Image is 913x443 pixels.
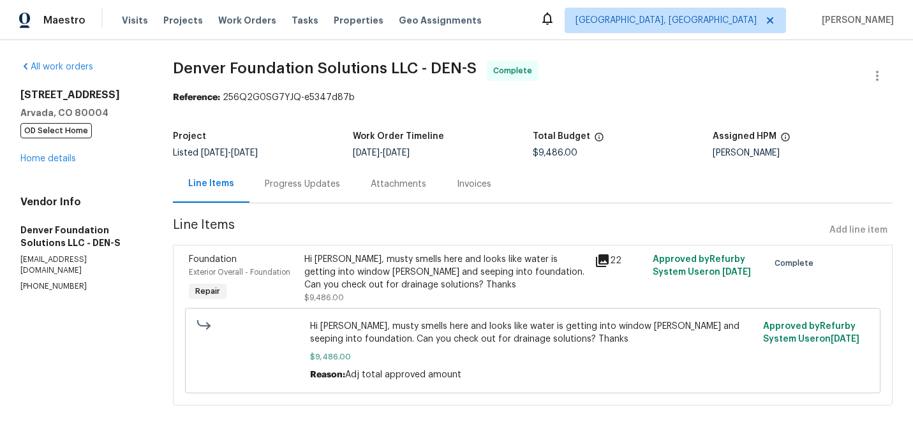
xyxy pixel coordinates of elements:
span: Approved by Refurby System User on [653,255,751,277]
span: Foundation [189,255,237,264]
span: [DATE] [722,268,751,277]
span: Exterior Overall - Foundation [189,268,290,276]
span: - [353,149,410,157]
span: $9,486.00 [310,351,755,363]
span: Maestro [43,14,85,27]
h5: Arvada, CO 80004 [20,106,142,119]
span: The hpm assigned to this work order. [780,132,791,149]
span: The total cost of line items that have been proposed by Opendoor. This sum includes line items th... [594,132,604,149]
div: Invoices [457,178,491,191]
span: [DATE] [353,149,380,157]
span: Approved by Refurby System User on [763,322,859,344]
span: Visits [122,14,148,27]
span: Line Items [173,219,824,242]
h5: Denver Foundation Solutions LLC - DEN-S [20,224,142,249]
a: All work orders [20,62,93,71]
span: - [201,149,258,157]
h2: [STREET_ADDRESS] [20,89,142,101]
p: [PHONE_NUMBER] [20,281,142,292]
div: [PERSON_NAME] [713,149,893,157]
p: [EMAIL_ADDRESS][DOMAIN_NAME] [20,254,142,276]
span: Complete [775,257,819,270]
span: [DATE] [231,149,258,157]
span: [DATE] [831,335,859,344]
h5: Project [173,132,206,141]
span: [PERSON_NAME] [817,14,894,27]
span: Listed [173,149,258,157]
b: Reference: [173,93,220,102]
span: Properties [334,14,383,27]
a: Home details [20,154,76,163]
span: Complete [493,64,537,77]
span: [DATE] [201,149,228,157]
div: Progress Updates [265,178,340,191]
h5: Work Order Timeline [353,132,444,141]
span: Adj total approved amount [345,370,461,379]
span: Denver Foundation Solutions LLC - DEN-S [173,61,477,76]
span: Hi [PERSON_NAME], musty smells here and looks like water is getting into window [PERSON_NAME] and... [310,320,755,345]
h4: Vendor Info [20,196,142,208]
span: OD Select Home [20,123,92,138]
span: $9,486.00 [533,149,577,157]
span: Tasks [292,16,318,25]
div: Hi [PERSON_NAME], musty smells here and looks like water is getting into window [PERSON_NAME] and... [304,253,586,291]
span: Reason: [310,370,345,379]
div: Line Items [188,177,234,190]
div: 22 [595,253,645,268]
div: 256Q2G0SG7YJQ-e5347d87b [173,91,893,104]
span: [DATE] [383,149,410,157]
div: Attachments [371,178,426,191]
h5: Total Budget [533,132,590,141]
span: [GEOGRAPHIC_DATA], [GEOGRAPHIC_DATA] [575,14,757,27]
span: Geo Assignments [399,14,482,27]
span: Projects [163,14,203,27]
span: Work Orders [218,14,276,27]
span: Repair [190,285,225,298]
h5: Assigned HPM [713,132,776,141]
span: $9,486.00 [304,294,344,301]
